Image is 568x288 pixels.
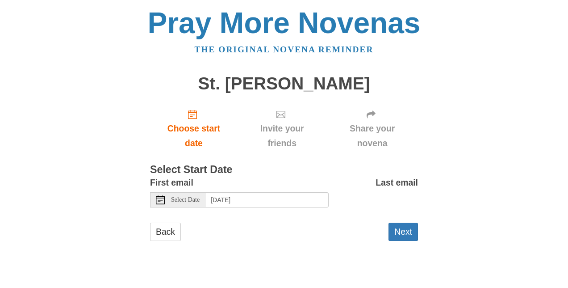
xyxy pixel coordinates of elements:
[159,121,229,151] span: Choose start date
[150,175,193,190] label: First email
[246,121,317,151] span: Invite your friends
[326,102,418,155] div: Click "Next" to confirm your start date first.
[376,175,418,190] label: Last email
[150,164,418,176] h3: Select Start Date
[195,45,374,54] a: The original novena reminder
[238,102,326,155] div: Click "Next" to confirm your start date first.
[171,197,200,203] span: Select Date
[335,121,409,151] span: Share your novena
[150,223,181,241] a: Back
[148,6,421,39] a: Pray More Novenas
[150,74,418,93] h1: St. [PERSON_NAME]
[150,102,238,155] a: Choose start date
[388,223,418,241] button: Next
